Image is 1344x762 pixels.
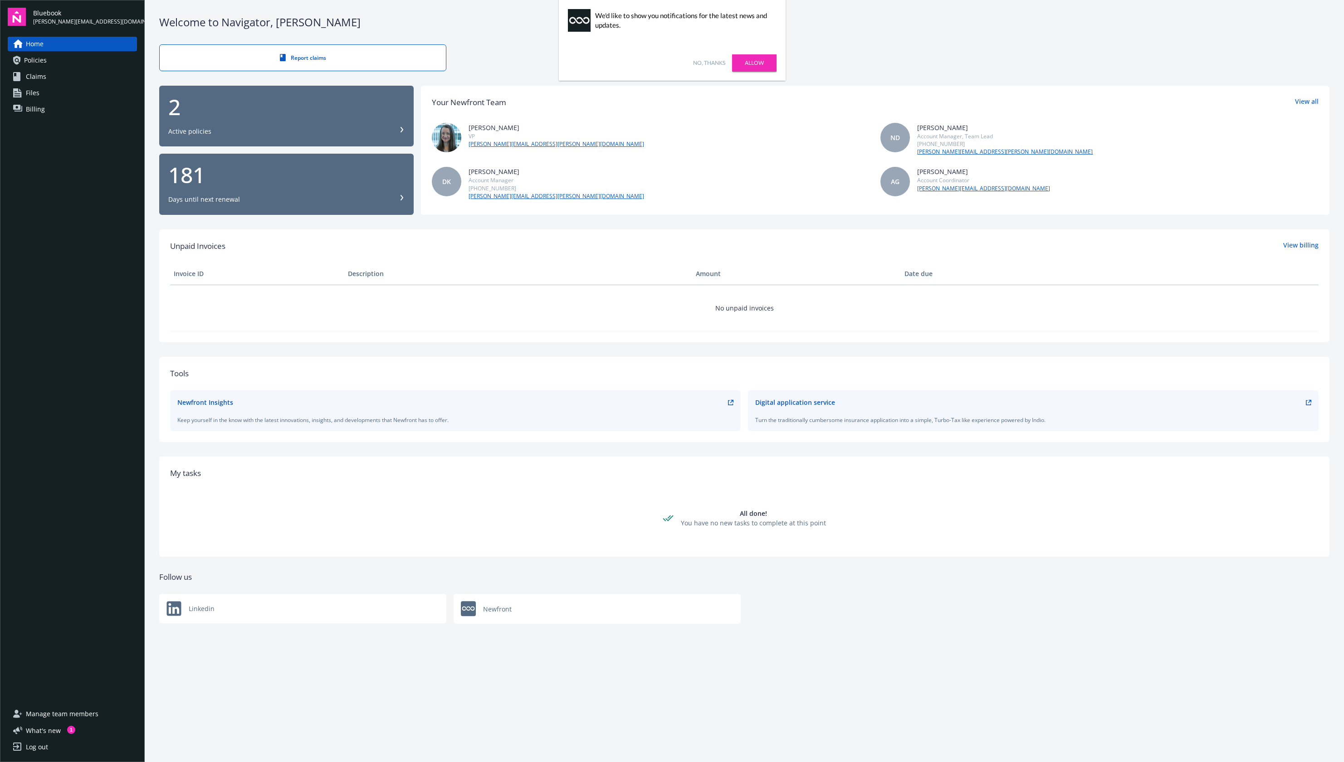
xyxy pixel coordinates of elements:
button: Bluebook[PERSON_NAME][EMAIL_ADDRESS][DOMAIN_NAME] [33,8,137,26]
a: Policies [8,53,137,68]
div: Digital application service [755,398,835,407]
th: Date due [901,263,1075,285]
div: Newfront Insights [177,398,233,407]
div: [PERSON_NAME] [917,123,1093,132]
span: ND [890,133,900,142]
div: Active policies [168,127,211,136]
span: DK [442,177,451,186]
a: Home [8,37,137,51]
div: All done! [681,509,826,518]
a: [PERSON_NAME][EMAIL_ADDRESS][DOMAIN_NAME] [917,184,1050,193]
span: Bluebook [33,8,137,18]
div: [PERSON_NAME] [917,167,1050,176]
a: Claims [8,69,137,84]
span: What ' s new [26,726,61,735]
a: Manage team members [8,707,137,721]
div: You have no new tasks to complete at this point [681,518,826,528]
button: What's new1 [8,726,75,735]
div: VP [469,132,644,140]
div: Days until next renewal [168,195,240,204]
div: Follow us [159,571,1329,583]
img: photo [432,123,461,152]
div: Welcome to Navigator , [PERSON_NAME] [159,15,1329,30]
div: [PHONE_NUMBER] [917,140,1093,148]
button: 181Days until next renewal [159,154,414,215]
span: AG [891,177,899,186]
a: Files [8,86,137,100]
span: [PERSON_NAME][EMAIL_ADDRESS][DOMAIN_NAME] [33,18,137,26]
div: Turn the traditionally cumbersome insurance application into a simple, Turbo-Tax like experience ... [755,416,1311,424]
span: Unpaid Invoices [170,240,225,252]
a: View billing [1283,240,1319,252]
span: Billing [26,102,45,116]
a: [PERSON_NAME][EMAIL_ADDRESS][PERSON_NAME][DOMAIN_NAME] [917,148,1093,156]
a: [PERSON_NAME][EMAIL_ADDRESS][PERSON_NAME][DOMAIN_NAME] [469,192,644,200]
a: No, thanks [693,59,725,67]
div: Account Coordinator [917,176,1050,184]
span: Home [26,37,44,51]
div: Tools [170,368,1319,379]
div: We'd like to show you notifications for the latest news and updates. [595,11,772,30]
div: 1 [67,726,75,734]
a: Report claims [159,44,446,71]
div: [PERSON_NAME] [469,167,644,176]
div: Log out [26,740,48,754]
a: Newfront logoLinkedin [159,594,446,624]
a: Newfront logoNewfront [454,594,741,624]
div: [PERSON_NAME] [469,123,644,132]
a: Allow [732,54,777,72]
a: View all [1295,97,1319,108]
div: Account Manager, Team Lead [917,132,1093,140]
img: navigator-logo.svg [8,8,26,26]
th: Invoice ID [170,263,344,285]
a: Billing [8,102,137,116]
button: 2Active policies [159,86,414,147]
div: My tasks [170,467,1319,479]
span: Manage team members [26,707,98,721]
div: Your Newfront Team [432,97,506,108]
div: Newfront [454,594,741,624]
div: Keep yourself in the know with the latest innovations, insights, and developments that Newfront h... [177,416,733,424]
span: Claims [26,69,46,84]
div: [PHONE_NUMBER] [469,184,644,192]
th: Amount [692,263,901,285]
a: [PERSON_NAME][EMAIL_ADDRESS][PERSON_NAME][DOMAIN_NAME] [469,140,644,148]
th: Description [344,263,692,285]
span: Files [26,86,39,100]
img: Newfront logo [461,601,476,616]
div: Linkedin [159,594,446,623]
div: 181 [168,164,405,186]
td: No unpaid invoices [170,285,1319,331]
span: Policies [24,53,47,68]
img: Newfront logo [166,601,181,616]
div: Account Manager [469,176,644,184]
div: Report claims [178,54,428,62]
div: 2 [168,96,405,118]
